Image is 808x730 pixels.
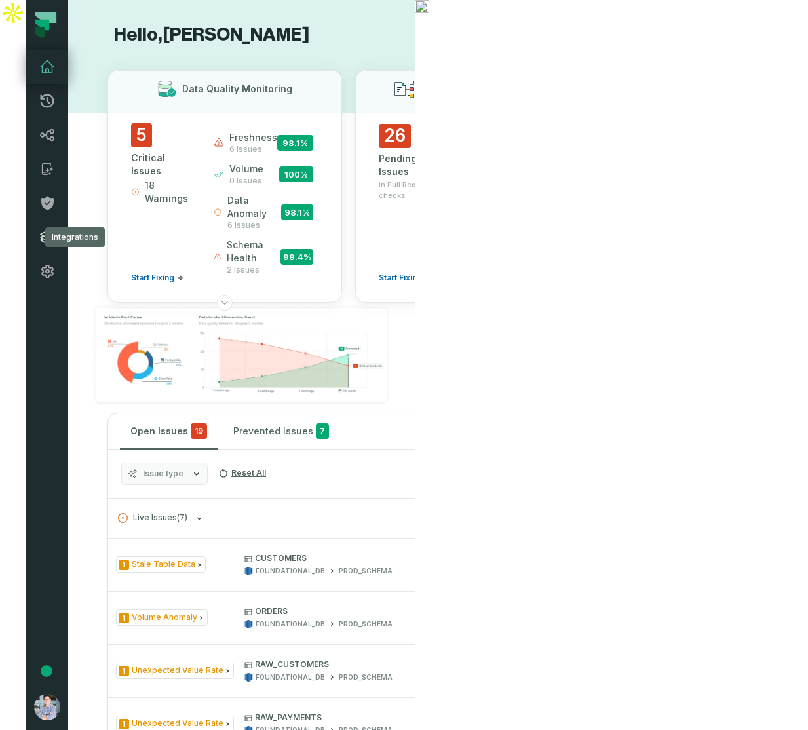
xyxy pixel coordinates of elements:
span: Severity [119,613,129,623]
span: critical issues and errors combined [191,423,207,439]
img: Top graphs 1 [81,294,402,417]
a: Start Fixing [379,273,431,283]
span: 18 Warnings [145,179,190,205]
span: 6 issues [229,144,277,155]
a: Catalog [26,152,68,186]
span: in Pull Request checks [379,180,438,201]
a: Lineage [26,118,68,152]
h3: Data Quality Monitoring [182,83,292,96]
span: 98.1 % [277,135,313,151]
span: Start Fixing [379,273,422,283]
span: Severity [119,719,129,729]
h1: Hello, [PERSON_NAME] [107,24,375,47]
span: Issue Type [116,556,206,573]
span: Live Issues ( 7 ) [118,513,187,523]
div: PROD_SCHEMA [339,566,393,576]
span: 0 issues [229,176,263,186]
span: Start Fixing [131,273,174,283]
div: Tooltip anchor [41,665,52,677]
button: Data Incident Prevention26Pending Issuesin Pull Request checksStart Fixing8Issues PreventedIn the... [355,70,573,303]
a: Dashboard [26,50,68,84]
button: Open Issues [120,413,218,449]
div: FOUNDATIONAL_DB [256,672,325,682]
button: Data Quality Monitoring5Critical Issues18 WarningsStart Fixingfreshness6 issues98.1%volume0 issue... [107,70,342,303]
span: 26 [379,124,411,148]
button: Issue type [121,463,208,485]
span: Issue Type [116,663,234,679]
a: Policies [26,186,68,220]
span: 5 [131,123,152,147]
button: Live Issues(7) [118,513,438,523]
div: PROD_SCHEMA [339,672,393,682]
span: Issue Type [116,609,208,626]
a: Integrations [26,220,68,254]
div: PROD_SCHEMA [339,619,393,629]
div: Pending Issues [379,152,438,178]
button: Prevented Issues [223,413,339,449]
a: Pull Requests [26,84,68,118]
a: Settings [26,254,68,288]
p: RAW_PAYMENTS [244,712,437,723]
div: FOUNDATIONAL_DB [256,619,325,629]
a: Start Fixing [131,273,183,283]
span: 6 issues [227,220,280,231]
span: volume [229,163,263,176]
span: 100 % [279,166,313,182]
span: data anomaly [227,194,280,220]
span: Issue type [143,469,183,479]
span: Severity [119,560,129,570]
p: ORDERS [244,606,437,617]
span: Severity [119,666,129,676]
div: FOUNDATIONAL_DB [256,566,325,576]
span: 2 issues [227,265,280,275]
p: RAW_CUSTOMERS [244,659,437,670]
span: schema health [227,239,280,265]
div: Critical Issues [131,151,190,178]
div: Integrations [45,227,105,247]
span: 98.1 % [281,204,313,220]
p: CUSTOMERS [244,553,437,564]
span: 99.4 % [280,249,313,265]
span: 7 [316,423,329,439]
span: freshness [229,131,277,144]
button: Reset All [213,463,271,484]
button: avatar of Alon Nafta [26,683,68,730]
img: avatar of Alon Nafta [34,694,60,720]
